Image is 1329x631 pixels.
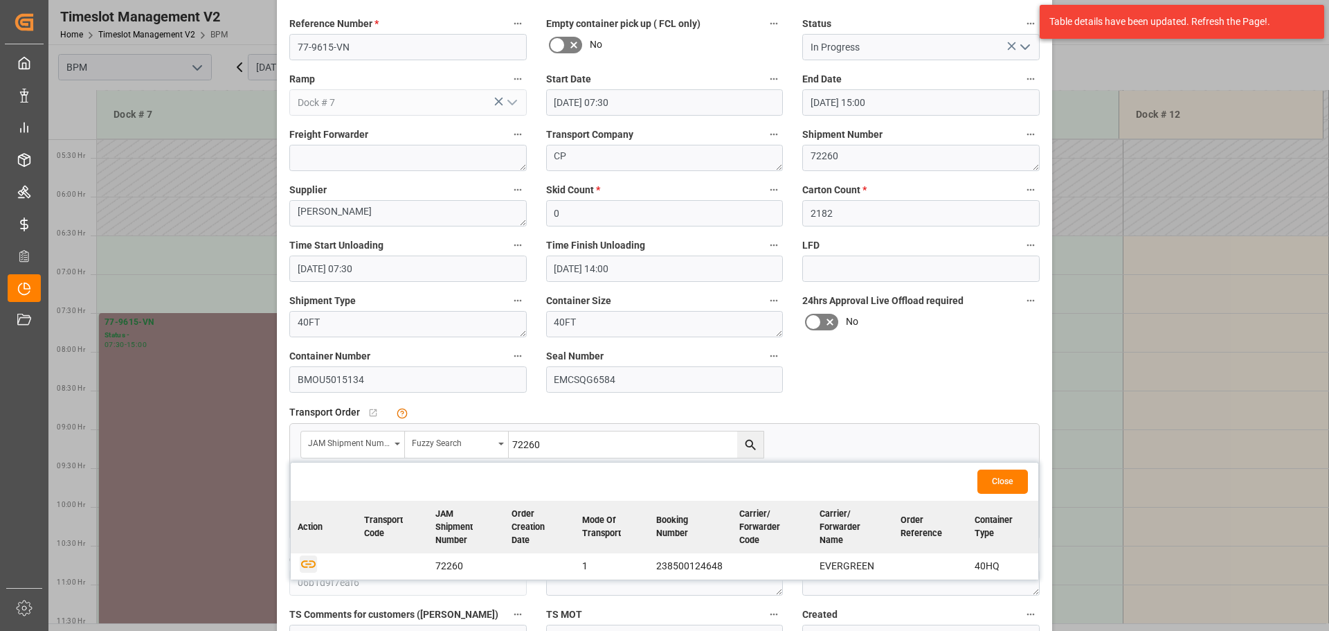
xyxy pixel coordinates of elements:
[546,238,645,253] span: Time Finish Unloading
[289,183,327,197] span: Supplier
[546,256,784,282] input: DD.MM.YYYY HH:MM
[289,89,527,116] input: Type to search/select
[737,432,763,458] button: search button
[289,349,370,364] span: Container Number
[802,294,964,308] span: 24hrs Approval Live Offload required
[500,92,521,114] button: open menu
[649,553,732,580] td: 238500124648
[546,127,633,142] span: Transport Company
[802,89,1040,116] input: DD.MM.YYYY HH:MM
[301,432,405,458] button: open menu
[357,501,428,554] th: Transport Code
[765,125,783,143] button: Transport Company
[412,434,494,450] div: Fuzzy search
[575,501,649,554] th: Mode of Transport
[289,17,379,31] span: Reference Number
[968,553,1038,580] td: 40HQ
[289,552,311,567] span: code
[289,200,527,226] textarea: [PERSON_NAME]
[509,236,527,254] button: Time Start Unloading
[509,15,527,33] button: Reference Number *
[509,605,527,623] button: TS Comments for customers ([PERSON_NAME])
[289,294,356,308] span: Shipment Type
[1022,181,1040,199] button: Carton Count *
[732,501,813,554] th: Carrier/ Forwarder Code
[1022,292,1040,310] button: 24hrs Approval Live Offload required
[505,501,575,554] th: Order Creation Date
[977,470,1028,494] button: Close
[1022,70,1040,88] button: End Date
[590,37,602,52] span: No
[428,553,505,580] td: 72260
[1049,15,1304,29] div: Table details have been updated. Refresh the Page!.
[1022,15,1040,33] button: Status
[546,311,784,337] textarea: 40FT
[813,501,894,554] th: Carrier/ Forwarder Name
[765,292,783,310] button: Container Size
[546,89,784,116] input: DD.MM.YYYY HH:MM
[289,405,360,420] span: Transport Order
[1022,236,1040,254] button: LFD
[546,72,591,87] span: Start Date
[1013,37,1034,58] button: open menu
[546,17,700,31] span: Empty container pick up ( FCL only)
[765,15,783,33] button: Empty container pick up ( FCL only)
[509,347,527,365] button: Container Number
[765,605,783,623] button: TS MOT
[291,501,357,554] th: Action
[546,183,600,197] span: Skid Count
[813,553,894,580] td: EVERGREEN
[289,311,527,337] textarea: 40FT
[289,238,383,253] span: Time Start Unloading
[546,145,784,171] textarea: CP
[405,432,509,458] button: open menu
[802,145,1040,171] textarea: 72260
[802,238,820,253] span: LFD
[802,607,838,622] span: Created
[765,347,783,365] button: Seal Number
[765,236,783,254] button: Time Finish Unloading
[765,70,783,88] button: Start Date
[649,501,732,554] th: Booking Number
[289,72,315,87] span: Ramp
[289,256,527,282] input: DD.MM.YYYY HH:MM
[546,607,582,622] span: TS MOT
[802,34,1040,60] input: Type to search/select
[846,314,858,329] span: No
[509,181,527,199] button: Supplier
[289,127,368,142] span: Freight Forwarder
[802,127,883,142] span: Shipment Number
[968,501,1038,554] th: Container Type
[509,125,527,143] button: Freight Forwarder
[1022,125,1040,143] button: Shipment Number
[509,292,527,310] button: Shipment Type
[509,432,763,458] input: Type to search
[308,434,390,450] div: JAM Shipment Number
[546,349,604,364] span: Seal Number
[765,181,783,199] button: Skid Count *
[575,553,649,580] td: 1
[802,183,867,197] span: Carton Count
[802,17,831,31] span: Status
[1022,605,1040,623] button: Created
[546,294,611,308] span: Container Size
[894,501,968,554] th: Order Reference
[802,72,842,87] span: End Date
[428,501,505,554] th: JAM Shipment Number
[509,70,527,88] button: Ramp
[289,607,498,622] span: TS Comments for customers ([PERSON_NAME])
